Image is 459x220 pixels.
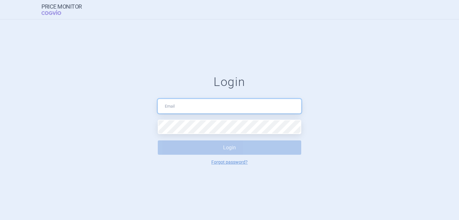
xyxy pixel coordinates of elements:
a: Price MonitorCOGVIO [41,4,82,16]
a: Forgot password? [211,160,248,164]
button: Login [158,140,301,155]
span: COGVIO [41,10,70,15]
h1: Login [158,75,301,89]
strong: Price Monitor [41,4,82,10]
input: Email [158,99,301,113]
